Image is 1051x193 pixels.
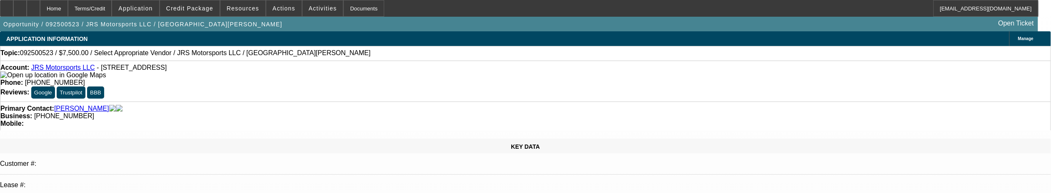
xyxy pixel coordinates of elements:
a: Open Ticket [995,16,1037,30]
strong: Account: [0,64,29,71]
span: [PHONE_NUMBER] [34,112,94,119]
button: Application [112,0,159,16]
button: Trustpilot [57,86,85,99]
span: APPLICATION INFORMATION [6,36,88,42]
button: Google [31,86,55,99]
span: [PHONE_NUMBER] [25,79,85,86]
span: Manage [1018,36,1033,41]
button: Activities [303,0,343,16]
strong: Reviews: [0,89,29,96]
strong: Primary Contact: [0,105,54,112]
span: Resources [227,5,259,12]
a: [PERSON_NAME] [54,105,109,112]
img: facebook-icon.png [109,105,116,112]
img: Open up location in Google Maps [0,71,106,79]
strong: Phone: [0,79,23,86]
a: View Google Maps [0,71,106,79]
button: Resources [220,0,265,16]
strong: Topic: [0,49,20,57]
button: BBB [87,86,104,99]
span: Application [118,5,153,12]
span: - [STREET_ADDRESS] [97,64,167,71]
button: Credit Package [160,0,220,16]
span: Opportunity / 092500523 / JRS Motorsports LLC / [GEOGRAPHIC_DATA][PERSON_NAME] [3,21,283,28]
strong: Mobile: [0,120,24,127]
a: JRS Motorsports LLC [31,64,95,71]
button: Actions [266,0,302,16]
span: KEY DATA [511,143,540,150]
span: Credit Package [166,5,213,12]
strong: Business: [0,112,32,119]
span: Actions [273,5,295,12]
img: linkedin-icon.png [116,105,123,112]
span: 092500523 / $7,500.00 / Select Appropriate Vendor / JRS Motorsports LLC / [GEOGRAPHIC_DATA][PERSO... [20,49,371,57]
span: Activities [309,5,337,12]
